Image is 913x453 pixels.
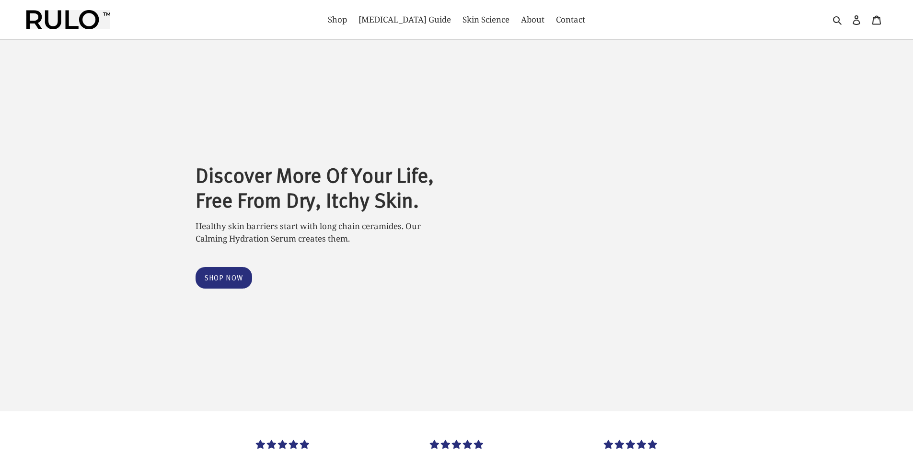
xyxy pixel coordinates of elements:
[458,12,514,27] a: Skin Science
[256,438,309,450] span: 5.00 stars
[328,14,347,25] span: Shop
[196,220,440,244] p: Healthy skin barriers start with long chain ceramides. Our Calming Hydration Serum creates them.
[604,438,657,450] span: 5.00 stars
[551,12,590,27] a: Contact
[323,12,352,27] a: Shop
[26,10,110,29] img: Rulo™ Skin
[196,162,440,211] h2: Discover More Of Your Life, Free From Dry, Itchy Skin.
[354,12,456,27] a: [MEDICAL_DATA] Guide
[462,14,509,25] span: Skin Science
[556,14,585,25] span: Contact
[358,14,451,25] span: [MEDICAL_DATA] Guide
[516,12,549,27] a: About
[430,438,483,450] span: 5.00 stars
[521,14,544,25] span: About
[196,267,253,289] a: Shop Now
